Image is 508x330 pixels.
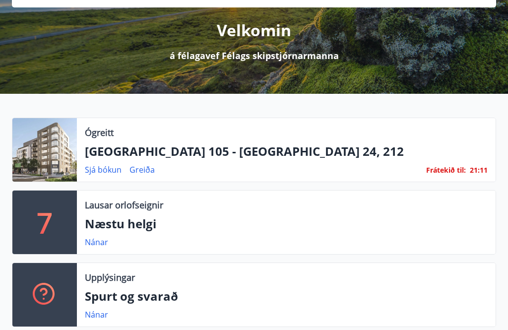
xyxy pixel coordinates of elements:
p: Næstu helgi [85,215,488,232]
p: á félagavef Félags skipstjórnarmanna [170,49,339,62]
a: Nánar [85,309,108,320]
a: Sjá bókun [85,164,122,175]
a: Greiða [129,164,155,175]
p: 7 [37,203,53,241]
p: Velkomin [217,19,291,41]
p: [GEOGRAPHIC_DATA] 105 - [GEOGRAPHIC_DATA] 24, 212 [85,143,488,160]
p: Upplýsingar [85,271,135,284]
span: Frátekið til : [426,165,466,176]
span: 21 : [470,165,480,175]
p: Ógreitt [85,126,114,139]
p: Spurt og svarað [85,288,488,305]
a: Nánar [85,237,108,248]
span: 11 [480,165,488,175]
p: Lausar orlofseignir [85,198,163,211]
